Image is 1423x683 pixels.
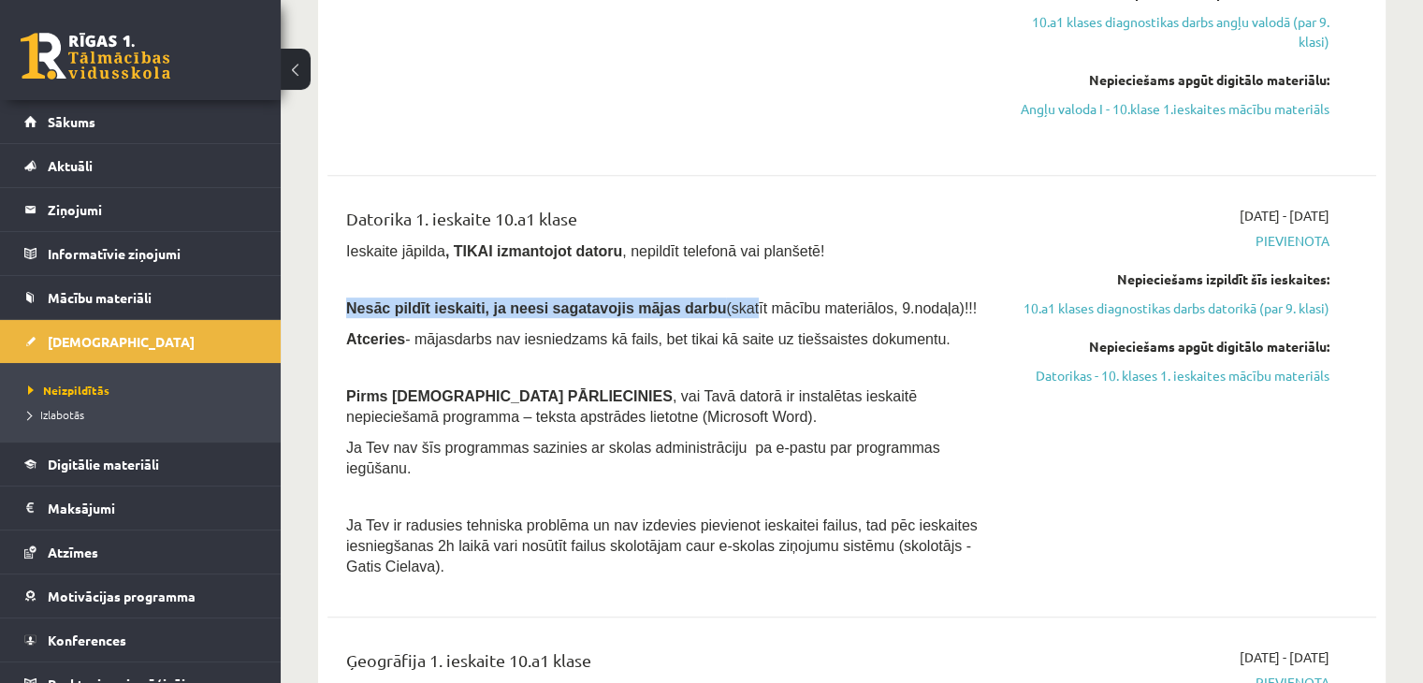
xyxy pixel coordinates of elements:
span: [DATE] - [DATE] [1240,647,1329,667]
span: Sākums [48,113,95,130]
span: Neizpildītās [28,383,109,398]
div: Datorika 1. ieskaite 10.a1 klase [346,206,993,240]
a: Aktuāli [24,144,257,187]
a: Izlabotās [28,406,262,423]
legend: Ziņojumi [48,188,257,231]
a: Digitālie materiāli [24,443,257,486]
a: Ziņojumi [24,188,257,231]
div: Nepieciešams izpildīt šīs ieskaites: [1021,269,1329,289]
a: Mācību materiāli [24,276,257,319]
span: , vai Tavā datorā ir instalētas ieskaitē nepieciešamā programma – teksta apstrādes lietotne (Micr... [346,388,917,425]
a: Konferences [24,618,257,661]
div: Nepieciešams apgūt digitālo materiālu: [1021,70,1329,90]
span: Konferences [48,632,126,648]
a: 10.a1 klases diagnostikas darbs angļu valodā (par 9. klasi) [1021,12,1329,51]
div: Ģeogrāfija 1. ieskaite 10.a1 klase [346,647,993,682]
a: Motivācijas programma [24,574,257,618]
span: Pievienota [1021,231,1329,251]
span: Ja Tev nav šīs programmas sazinies ar skolas administrāciju pa e-pastu par programmas iegūšanu. [346,440,940,476]
span: [DEMOGRAPHIC_DATA] [48,333,195,350]
span: Motivācijas programma [48,588,196,604]
a: Sākums [24,100,257,143]
a: Maksājumi [24,487,257,530]
a: Atzīmes [24,530,257,574]
legend: Maksājumi [48,487,257,530]
span: Digitālie materiāli [48,456,159,472]
a: Neizpildītās [28,382,262,399]
span: Mācību materiāli [48,289,152,306]
span: Ja Tev ir radusies tehniska problēma un nav izdevies pievienot ieskaitei failus, tad pēc ieskaite... [346,517,978,574]
b: Atceries [346,331,405,347]
a: 10.a1 klases diagnostikas darbs datorikā (par 9. klasi) [1021,298,1329,318]
span: Atzīmes [48,544,98,560]
div: Nepieciešams apgūt digitālo materiālu: [1021,337,1329,356]
span: Izlabotās [28,407,84,422]
legend: Informatīvie ziņojumi [48,232,257,275]
a: [DEMOGRAPHIC_DATA] [24,320,257,363]
b: , TIKAI izmantojot datoru [445,243,622,259]
span: Nesāc pildīt ieskaiti, ja neesi sagatavojis mājas darbu [346,300,726,316]
span: (skatīt mācību materiālos, 9.nodaļa)!!! [726,300,977,316]
span: Pirms [DEMOGRAPHIC_DATA] PĀRLIECINIES [346,388,673,404]
span: - mājasdarbs nav iesniedzams kā fails, bet tikai kā saite uz tiešsaistes dokumentu. [346,331,951,347]
a: Datorikas - 10. klases 1. ieskaites mācību materiāls [1021,366,1329,385]
span: Ieskaite jāpilda , nepildīt telefonā vai planšetē! [346,243,824,259]
a: Informatīvie ziņojumi [24,232,257,275]
span: Aktuāli [48,157,93,174]
span: [DATE] - [DATE] [1240,206,1329,225]
a: Angļu valoda I - 10.klase 1.ieskaites mācību materiāls [1021,99,1329,119]
a: Rīgas 1. Tālmācības vidusskola [21,33,170,80]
